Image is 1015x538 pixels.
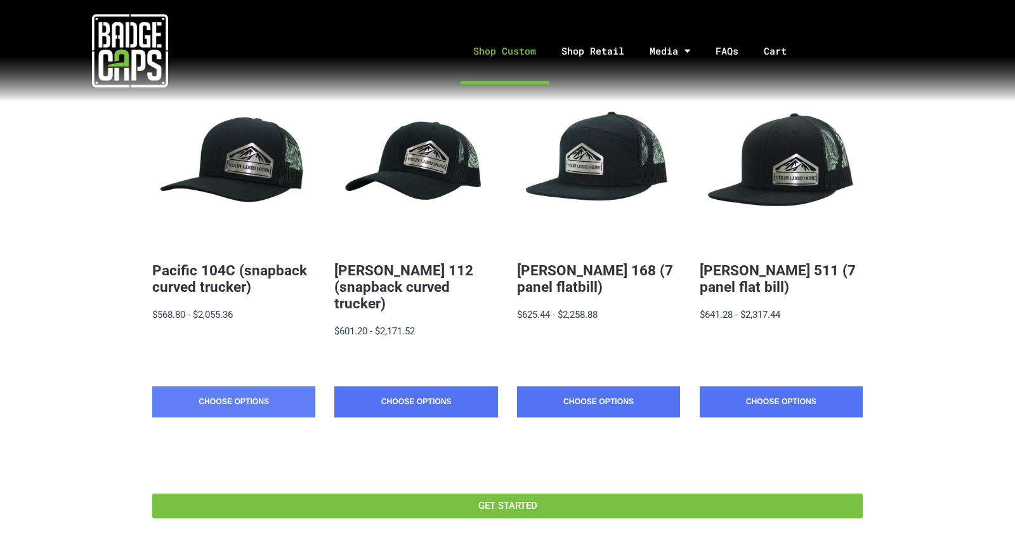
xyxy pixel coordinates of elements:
[517,309,598,320] span: $625.44 - $2,258.88
[152,494,863,518] a: GET STARTED
[334,386,497,418] a: Choose Options
[334,262,473,312] a: [PERSON_NAME] 112 (snapback curved trucker)
[152,262,307,295] a: Pacific 104C (snapback curved trucker)
[461,18,549,84] a: Shop Custom
[261,18,1015,84] nav: Menu
[517,84,680,247] button: BadgeCaps - Richardson 168
[637,18,703,84] a: Media
[152,309,233,320] span: $568.80 - $2,055.36
[549,18,637,84] a: Shop Retail
[700,84,863,247] button: BadgeCaps - Richardson 511
[700,309,780,320] span: $641.28 - $2,317.44
[334,325,415,337] span: $601.20 - $2,171.52
[700,386,863,418] a: Choose Options
[952,477,1015,538] iframe: Chat Widget
[334,84,497,247] button: BadgeCaps - Richardson 112
[152,84,315,247] button: BadgeCaps - Pacific 104C
[700,262,856,295] a: [PERSON_NAME] 511 (7 panel flat bill)
[92,13,168,89] img: badgecaps white logo with green acccent
[152,386,315,418] a: Choose Options
[478,501,537,511] span: GET STARTED
[703,18,751,84] a: FAQs
[517,386,680,418] a: Choose Options
[952,477,1015,538] div: Widget de chat
[517,262,673,295] a: [PERSON_NAME] 168 (7 panel flatbill)
[751,18,815,84] a: Cart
